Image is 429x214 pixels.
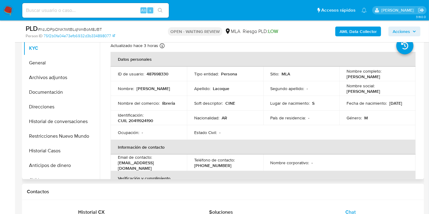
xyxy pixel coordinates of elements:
button: Acciones [388,27,420,36]
p: Nombre corporativo : [271,160,309,165]
th: Datos personales [111,52,416,67]
p: Lugar de nacimiento : [271,100,310,106]
p: [PHONE_NUMBER] [194,163,231,168]
button: General [24,56,100,70]
p: Estado Civil : [194,130,217,135]
p: Lacoque [213,86,229,91]
p: - [312,160,313,165]
a: Salir [418,7,424,13]
p: ID de usuario : [118,71,144,77]
p: Tipo entidad : [194,71,219,77]
p: [PERSON_NAME] [347,89,380,94]
p: [DATE] [389,100,402,106]
button: search-icon [154,6,166,15]
p: CUIL 20411924190 [118,118,153,123]
p: - [219,130,220,135]
p: Teléfono de contacto : [194,157,235,163]
button: Historial de conversaciones [24,114,100,129]
p: - [142,130,143,135]
p: AR [222,115,227,121]
button: KYC [24,41,100,56]
p: Identificación : [118,112,144,118]
p: Fecha de nacimiento : [347,100,387,106]
span: s [149,7,151,13]
p: Apellido : [194,86,210,91]
p: Género : [347,115,362,121]
button: Direcciones [24,100,100,114]
b: Person ID [26,33,42,39]
p: Actualizado hace 3 horas [111,43,158,49]
button: Historial Casos [24,143,100,158]
th: Verificación y cumplimiento [111,171,416,186]
p: Segundo apellido : [271,86,304,91]
button: AML Data Collector [335,27,381,36]
p: - [308,115,310,121]
p: Sitio : [271,71,279,77]
button: Documentación [24,85,100,100]
p: [EMAIL_ADDRESS][DOMAIN_NAME] [118,160,177,171]
button: Anticipos de dinero [24,158,100,173]
button: Restricciones Nuevo Mundo [24,129,100,143]
button: CVU [24,173,100,187]
input: Buscar usuario o caso... [22,6,169,14]
p: [PERSON_NAME] [347,74,380,79]
th: Información de contacto [111,140,416,154]
p: País de residencia : [271,115,306,121]
a: Notificaciones [362,8,367,13]
p: Persona [221,71,237,77]
p: Nombre social : [347,83,375,89]
p: Nacionalidad : [194,115,219,121]
span: Accesos rápidos [321,7,355,13]
p: Soft descriptor : [194,100,223,106]
p: S [312,100,315,106]
span: 3.160.0 [416,14,426,19]
button: Archivos adjuntos [24,70,100,85]
p: Email de contacto : [118,154,152,160]
div: MLA [225,28,240,35]
p: OPEN - WAITING REVIEW [168,27,222,36]
p: 487698330 [147,71,169,77]
span: Alt [141,7,146,13]
a: 75f2b0fa04e73efb6932d3b334898077 [44,33,115,39]
p: libreria [162,100,175,106]
p: - [307,86,308,91]
p: [PERSON_NAME] [136,86,170,91]
b: PLD [26,24,38,33]
p: Nombre : [118,86,134,91]
p: micaelaestefania.gonzalez@mercadolibre.com [381,7,416,13]
p: MLA [282,71,290,77]
p: Ocupación : [118,130,139,135]
p: M [364,115,368,121]
p: CINE [225,100,235,106]
span: # hzJDPpONK1WtBLqNmBoM8JBT [38,26,102,32]
p: Nombre completo : [347,68,381,74]
span: Acciones [393,27,410,36]
h1: Contactos [27,189,419,195]
span: Riesgo PLD: [243,28,278,35]
span: LOW [268,28,278,35]
p: Nombre del comercio : [118,100,160,106]
b: AML Data Collector [340,27,377,36]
